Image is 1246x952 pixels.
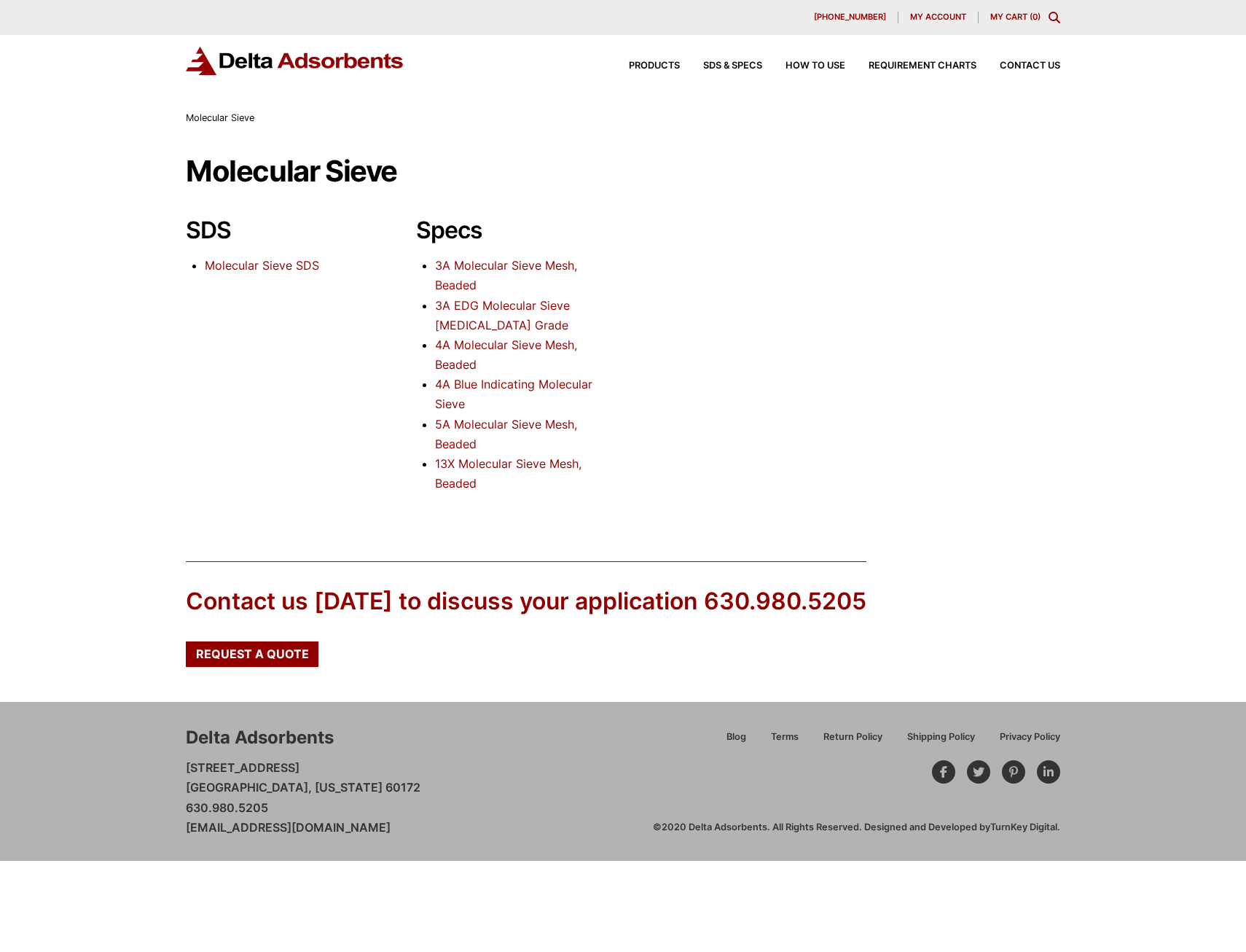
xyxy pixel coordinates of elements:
a: [EMAIL_ADDRESS][DOMAIN_NAME] [186,820,391,835]
span: Return Policy [823,733,882,742]
a: Products [606,61,680,71]
a: Molecular Sieve SDS [205,258,319,273]
span: Requirement Charts [869,61,976,71]
div: Toggle Modal Content [1049,12,1060,23]
span: Shipping Policy [907,733,975,742]
a: 13X Molecular Sieve Mesh, Beaded [435,456,581,491]
a: 5A Molecular Sieve Mesh, Beaded [435,417,577,451]
span: Blog [726,733,746,742]
div: Delta Adsorbents [186,725,334,750]
span: Molecular Sieve [186,112,254,123]
span: Products [629,61,680,71]
span: Contact Us [1000,61,1060,71]
a: Shipping Policy [895,729,987,754]
a: TurnKey Digital [990,822,1057,832]
a: SDS & SPECS [680,61,762,71]
a: 3A Molecular Sieve Mesh, Beaded [435,258,577,292]
span: SDS & SPECS [703,61,762,71]
span: My account [910,13,966,21]
div: Contact us [DATE] to discuss your application 630.980.5205 [186,585,866,618]
p: [STREET_ADDRESS] [GEOGRAPHIC_DATA], [US_STATE] 60172 630.980.5205 [186,758,420,838]
a: How to Use [762,61,845,71]
span: 0 [1033,12,1038,22]
a: Contact Us [976,61,1060,71]
a: 4A Blue Indicating Molecular Sieve [435,377,592,411]
a: 4A Molecular Sieve Mesh, Beaded [435,338,577,372]
span: Privacy Policy [1000,733,1060,742]
a: Requirement Charts [845,61,976,71]
a: My Cart (0) [990,12,1041,22]
a: My account [898,12,979,23]
a: Terms [759,729,811,754]
div: ©2020 Delta Adsorbents. All Rights Reserved. Designed and Developed by . [653,821,1060,834]
a: Return Policy [811,729,895,754]
span: Request a Quote [196,648,309,660]
a: Privacy Policy [987,729,1060,754]
a: [PHONE_NUMBER] [802,12,898,23]
span: How to Use [785,61,845,71]
h2: Specs [416,216,600,244]
span: Terms [771,733,799,742]
a: 3A EDG Molecular Sieve [MEDICAL_DATA] Grade [435,298,570,332]
a: Blog [714,729,759,754]
span: [PHONE_NUMBER] [814,13,886,21]
a: Request a Quote [186,641,318,666]
h2: SDS [186,216,369,244]
h1: Molecular Sieve [186,155,1060,187]
img: Delta Adsorbents [186,47,404,75]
